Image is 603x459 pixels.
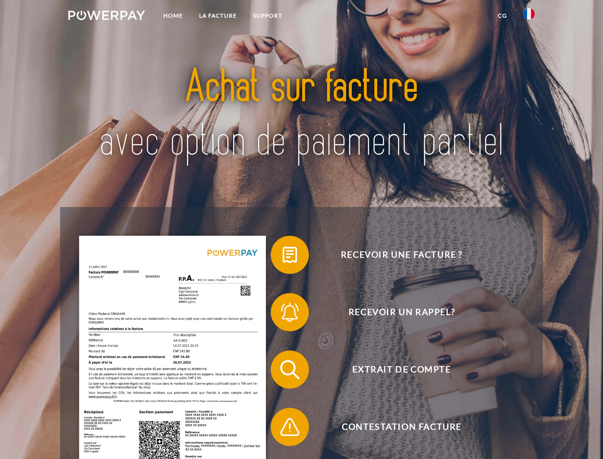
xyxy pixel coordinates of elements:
[490,7,515,24] a: CG
[271,293,519,331] button: Recevoir un rappel?
[285,236,518,274] span: Recevoir une facture ?
[278,415,302,439] img: qb_warning.svg
[271,408,519,446] button: Contestation Facture
[191,7,245,24] a: LA FACTURE
[523,8,535,20] img: fr
[271,236,519,274] button: Recevoir une facture ?
[245,7,290,24] a: Support
[285,293,518,331] span: Recevoir un rappel?
[91,46,512,183] img: title-powerpay_fr.svg
[155,7,191,24] a: Home
[278,243,302,267] img: qb_bill.svg
[278,300,302,324] img: qb_bell.svg
[68,11,145,20] img: logo-powerpay-white.svg
[285,408,518,446] span: Contestation Facture
[271,350,519,389] button: Extrait de compte
[278,358,302,382] img: qb_search.svg
[285,350,518,389] span: Extrait de compte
